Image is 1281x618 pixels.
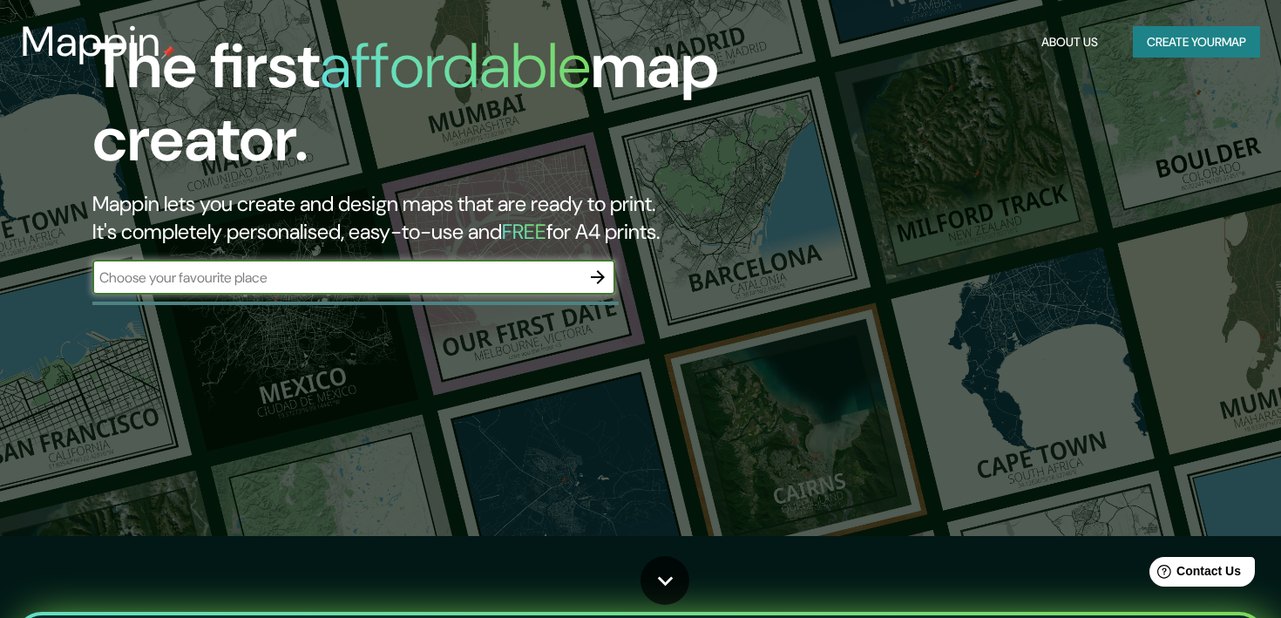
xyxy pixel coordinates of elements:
[92,268,580,288] input: Choose your favourite place
[21,17,161,66] h3: Mappin
[1133,26,1260,58] button: Create yourmap
[92,30,733,190] h1: The first map creator.
[502,218,546,245] h5: FREE
[1034,26,1105,58] button: About Us
[1126,550,1262,599] iframe: Help widget launcher
[161,45,175,59] img: mappin-pin
[92,190,733,246] h2: Mappin lets you create and design maps that are ready to print. It's completely personalised, eas...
